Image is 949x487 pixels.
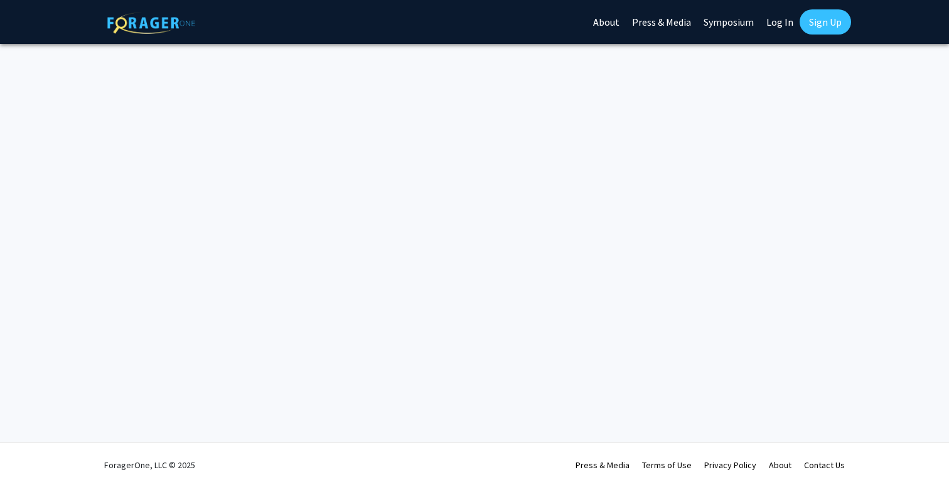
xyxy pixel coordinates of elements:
a: Press & Media [576,459,630,471]
a: About [769,459,791,471]
a: Sign Up [800,9,851,35]
a: Contact Us [804,459,845,471]
a: Terms of Use [642,459,692,471]
div: ForagerOne, LLC © 2025 [104,443,195,487]
a: Privacy Policy [704,459,756,471]
img: ForagerOne Logo [107,12,195,34]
